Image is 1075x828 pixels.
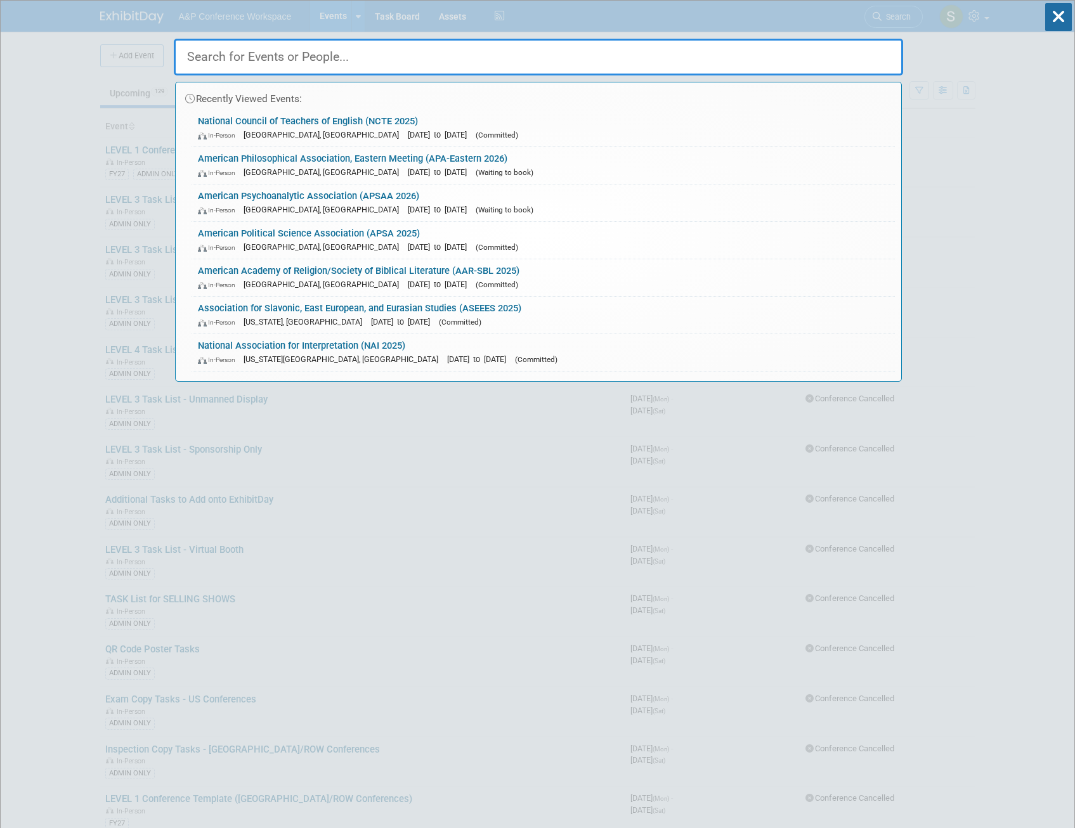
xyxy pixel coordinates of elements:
span: [DATE] to [DATE] [408,242,473,252]
a: American Political Science Association (APSA 2025) In-Person [GEOGRAPHIC_DATA], [GEOGRAPHIC_DATA]... [192,222,895,259]
a: American Philosophical Association, Eastern Meeting (APA-Eastern 2026) In-Person [GEOGRAPHIC_DATA... [192,147,895,184]
span: (Waiting to book) [476,168,533,177]
span: (Committed) [476,280,518,289]
span: In-Person [198,169,241,177]
span: [DATE] to [DATE] [408,280,473,289]
span: [GEOGRAPHIC_DATA], [GEOGRAPHIC_DATA] [244,242,405,252]
a: National Association for Interpretation (NAI 2025) In-Person [US_STATE][GEOGRAPHIC_DATA], [GEOGRA... [192,334,895,371]
span: (Committed) [439,318,481,327]
div: Recently Viewed Events: [182,82,895,110]
span: In-Person [198,281,241,289]
a: Association for Slavonic, East European, and Eurasian Studies (ASEEES 2025) In-Person [US_STATE],... [192,297,895,333]
span: [DATE] to [DATE] [408,205,473,214]
span: In-Person [198,318,241,327]
span: [GEOGRAPHIC_DATA], [GEOGRAPHIC_DATA] [244,280,405,289]
span: [DATE] to [DATE] [371,317,436,327]
span: [DATE] to [DATE] [447,354,512,364]
span: In-Person [198,206,241,214]
a: American Psychoanalytic Association (APSAA 2026) In-Person [GEOGRAPHIC_DATA], [GEOGRAPHIC_DATA] [... [192,184,895,221]
span: [GEOGRAPHIC_DATA], [GEOGRAPHIC_DATA] [244,130,405,139]
span: [DATE] to [DATE] [408,130,473,139]
span: (Committed) [515,355,557,364]
span: (Committed) [476,131,518,139]
span: (Waiting to book) [476,205,533,214]
span: [US_STATE], [GEOGRAPHIC_DATA] [244,317,368,327]
span: In-Person [198,131,241,139]
span: [US_STATE][GEOGRAPHIC_DATA], [GEOGRAPHIC_DATA] [244,354,445,364]
span: [GEOGRAPHIC_DATA], [GEOGRAPHIC_DATA] [244,205,405,214]
span: In-Person [198,243,241,252]
span: (Committed) [476,243,518,252]
a: National Council of Teachers of English (NCTE 2025) In-Person [GEOGRAPHIC_DATA], [GEOGRAPHIC_DATA... [192,110,895,146]
span: [DATE] to [DATE] [408,167,473,177]
input: Search for Events or People... [174,39,903,75]
span: In-Person [198,356,241,364]
a: American Academy of Religion/Society of Biblical Literature (AAR-SBL 2025) In-Person [GEOGRAPHIC_... [192,259,895,296]
span: [GEOGRAPHIC_DATA], [GEOGRAPHIC_DATA] [244,167,405,177]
